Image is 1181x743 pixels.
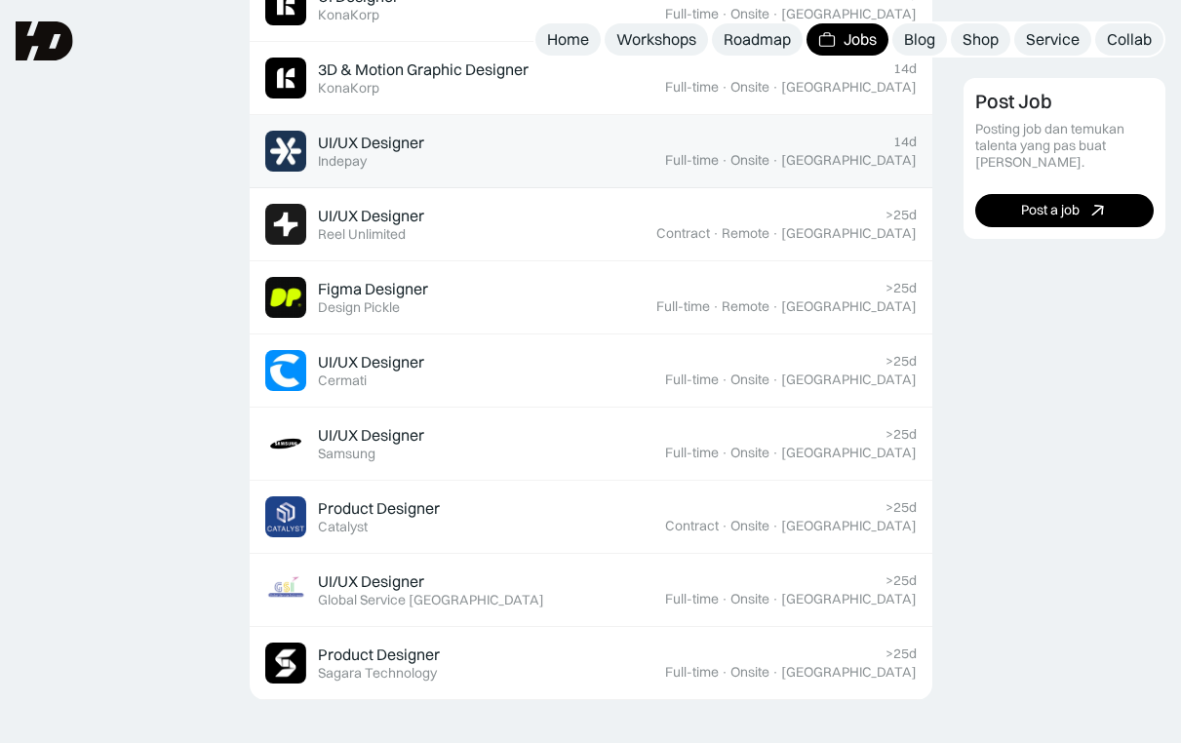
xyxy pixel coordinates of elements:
div: Contract [665,518,719,534]
div: · [771,298,779,315]
div: Onsite [730,591,769,607]
div: [GEOGRAPHIC_DATA] [781,152,917,169]
a: Service [1014,23,1091,56]
div: Onsite [730,79,769,96]
div: Design Pickle [318,299,400,316]
img: Job Image [265,643,306,684]
div: [GEOGRAPHIC_DATA] [781,371,917,388]
div: [GEOGRAPHIC_DATA] [781,6,917,22]
div: >25d [886,280,917,296]
img: Job Image [265,423,306,464]
div: · [721,591,728,607]
div: Remote [722,298,769,315]
a: Post a job [975,193,1155,226]
div: · [771,152,779,169]
img: Job Image [265,131,306,172]
a: Job ImageUI/UX DesignerIndepay14dFull-time·Onsite·[GEOGRAPHIC_DATA] [250,115,932,188]
div: Jobs [844,29,877,50]
div: · [712,225,720,242]
div: Onsite [730,152,769,169]
a: Job ImageUI/UX DesignerCermati>25dFull-time·Onsite·[GEOGRAPHIC_DATA] [250,334,932,408]
div: · [721,371,728,388]
img: Job Image [265,204,306,245]
div: Home [547,29,589,50]
div: [GEOGRAPHIC_DATA] [781,518,917,534]
div: UI/UX Designer [318,352,424,372]
div: · [771,79,779,96]
div: Full-time [665,6,719,22]
div: · [721,518,728,534]
div: Post a job [1021,202,1080,218]
div: Full-time [665,152,719,169]
div: · [771,664,779,681]
div: Reel Unlimited [318,226,406,243]
div: Onsite [730,664,769,681]
div: KonaKorp [318,80,379,97]
div: Blog [904,29,935,50]
div: [GEOGRAPHIC_DATA] [781,445,917,461]
a: Job ImageProduct DesignerSagara Technology>25dFull-time·Onsite·[GEOGRAPHIC_DATA] [250,627,932,700]
a: Job ImageUI/UX DesignerGlobal Service [GEOGRAPHIC_DATA]>25dFull-time·Onsite·[GEOGRAPHIC_DATA] [250,554,932,627]
div: Full-time [665,445,719,461]
div: UI/UX Designer [318,571,424,592]
div: · [721,445,728,461]
div: >25d [886,572,917,589]
div: KonaKorp [318,7,379,23]
div: Onsite [730,445,769,461]
div: [GEOGRAPHIC_DATA] [781,298,917,315]
div: >25d [886,426,917,443]
div: >25d [886,207,917,223]
div: Catalyst [318,519,368,535]
div: Figma Designer [318,279,428,299]
div: [GEOGRAPHIC_DATA] [781,591,917,607]
a: Job Image3D & Motion Graphic DesignerKonaKorp14dFull-time·Onsite·[GEOGRAPHIC_DATA] [250,42,932,115]
img: Job Image [265,277,306,318]
div: Sagara Technology [318,665,437,682]
div: 14d [893,60,917,77]
div: UI/UX Designer [318,425,424,446]
div: Indepay [318,153,367,170]
a: Blog [892,23,947,56]
div: · [771,591,779,607]
div: · [771,518,779,534]
div: UI/UX Designer [318,133,424,153]
div: Cermati [318,372,367,389]
div: >25d [886,645,917,662]
div: [GEOGRAPHIC_DATA] [781,225,917,242]
div: Full-time [665,371,719,388]
a: Jobs [807,23,888,56]
div: Roadmap [724,29,791,50]
img: Job Image [265,58,306,98]
div: >25d [886,353,917,370]
div: · [721,6,728,22]
div: Onsite [730,371,769,388]
div: · [771,445,779,461]
a: Home [535,23,601,56]
div: Full-time [665,664,719,681]
div: Collab [1107,29,1152,50]
a: Job ImageUI/UX DesignerReel Unlimited>25dContract·Remote·[GEOGRAPHIC_DATA] [250,188,932,261]
div: · [771,6,779,22]
a: Job ImageUI/UX DesignerSamsung>25dFull-time·Onsite·[GEOGRAPHIC_DATA] [250,408,932,481]
div: · [771,225,779,242]
div: Product Designer [318,645,440,665]
div: Full-time [665,79,719,96]
div: >25d [886,499,917,516]
div: UI/UX Designer [318,206,424,226]
div: Contract [656,225,710,242]
a: Collab [1095,23,1163,56]
div: · [712,298,720,315]
div: Onsite [730,518,769,534]
div: · [771,371,779,388]
div: Workshops [616,29,696,50]
a: Roadmap [712,23,803,56]
a: Shop [951,23,1010,56]
div: Service [1026,29,1080,50]
img: Job Image [265,496,306,537]
div: Posting job dan temukan talenta yang pas buat [PERSON_NAME]. [975,121,1155,170]
div: Samsung [318,446,375,462]
div: · [721,79,728,96]
div: [GEOGRAPHIC_DATA] [781,79,917,96]
div: Full-time [665,591,719,607]
div: Remote [722,225,769,242]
